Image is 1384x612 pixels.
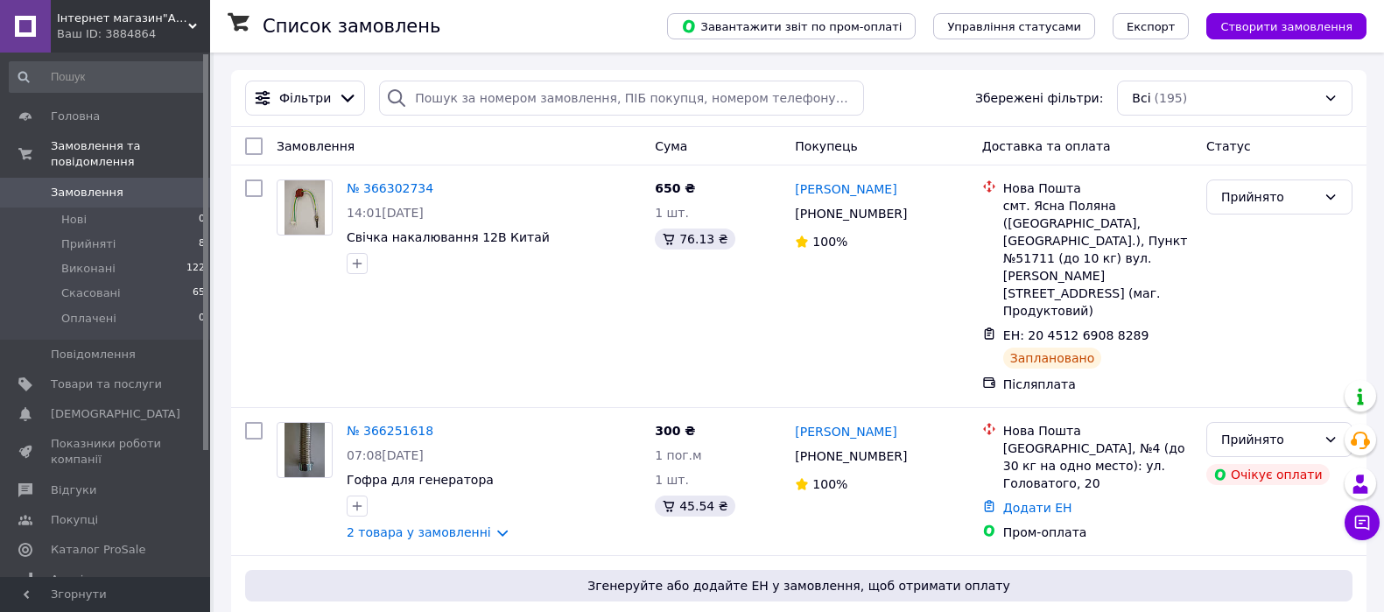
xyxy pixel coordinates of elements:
[1003,501,1072,515] a: Додати ЕН
[285,180,325,235] img: Фото товару
[61,236,116,252] span: Прийняті
[1113,13,1190,39] button: Експорт
[277,139,355,153] span: Замовлення
[655,229,734,250] div: 76.13 ₴
[347,448,424,462] span: 07:08[DATE]
[199,212,205,228] span: 0
[379,81,863,116] input: Пошук за номером замовлення, ПІБ покупця, номером телефону, Email, номером накладної
[347,473,494,487] a: Гофра для генератора
[51,436,162,468] span: Показники роботи компанії
[1003,179,1192,197] div: Нова Пошта
[1206,139,1251,153] span: Статус
[347,525,491,539] a: 2 товара у замовленні
[277,179,333,236] a: Фото товару
[1003,524,1192,541] div: Пром-оплата
[655,496,734,517] div: 45.54 ₴
[1345,505,1380,540] button: Чат з покупцем
[199,236,205,252] span: 8
[252,577,1345,594] span: Згенеруйте або додайте ЕН у замовлення, щоб отримати оплату
[655,424,695,438] span: 300 ₴
[655,181,695,195] span: 650 ₴
[57,26,210,42] div: Ваш ID: 3884864
[51,572,111,587] span: Аналітика
[1220,20,1352,33] span: Створити замовлення
[51,542,145,558] span: Каталог ProSale
[933,13,1095,39] button: Управління статусами
[1003,422,1192,440] div: Нова Пошта
[51,406,180,422] span: [DEMOGRAPHIC_DATA]
[61,311,116,327] span: Оплачені
[1221,187,1317,207] div: Прийнято
[51,347,136,362] span: Повідомлення
[347,206,424,220] span: 14:01[DATE]
[51,138,210,170] span: Замовлення та повідомлення
[795,139,857,153] span: Покупець
[1221,430,1317,449] div: Прийнято
[655,139,687,153] span: Cума
[51,185,123,200] span: Замовлення
[263,16,440,37] h1: Список замовлень
[51,512,98,528] span: Покупці
[1003,328,1149,342] span: ЕН: 20 4512 6908 8289
[1206,13,1366,39] button: Створити замовлення
[347,230,550,244] a: Свічка накалювання 12В Китай
[795,423,896,440] a: [PERSON_NAME]
[812,235,847,249] span: 100%
[1003,197,1192,320] div: смт. Ясна Поляна ([GEOGRAPHIC_DATA], [GEOGRAPHIC_DATA].), Пункт №51711 (до 10 кг) вул. [PERSON_NA...
[347,181,433,195] a: № 366302734
[812,477,847,491] span: 100%
[61,285,121,301] span: Скасовані
[51,109,100,124] span: Головна
[791,444,910,468] div: [PHONE_NUMBER]
[947,20,1081,33] span: Управління статусами
[193,285,205,301] span: 65
[795,180,896,198] a: [PERSON_NAME]
[1132,89,1150,107] span: Всі
[61,261,116,277] span: Виконані
[1189,18,1366,32] a: Створити замовлення
[982,139,1111,153] span: Доставка та оплата
[285,423,326,477] img: Фото товару
[1155,91,1188,105] span: (195)
[61,212,87,228] span: Нові
[277,422,333,478] a: Фото товару
[9,61,207,93] input: Пошук
[1003,440,1192,492] div: [GEOGRAPHIC_DATA], №4 (до 30 кг на одно место): ул. Головатого, 20
[186,261,205,277] span: 122
[51,482,96,498] span: Відгуки
[655,473,689,487] span: 1 шт.
[1003,348,1102,369] div: Заплановано
[51,376,162,392] span: Товари та послуги
[347,424,433,438] a: № 366251618
[199,311,205,327] span: 0
[655,448,701,462] span: 1 пог.м
[791,201,910,226] div: [PHONE_NUMBER]
[655,206,689,220] span: 1 шт.
[975,89,1103,107] span: Збережені фільтри:
[681,18,902,34] span: Завантажити звіт по пром-оплаті
[1003,376,1192,393] div: Післяплата
[279,89,331,107] span: Фільтри
[1206,464,1330,485] div: Очікує оплати
[57,11,188,26] span: Інтернет магазин"АвтоОбігрівМаркет"
[1127,20,1176,33] span: Експорт
[667,13,916,39] button: Завантажити звіт по пром-оплаті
